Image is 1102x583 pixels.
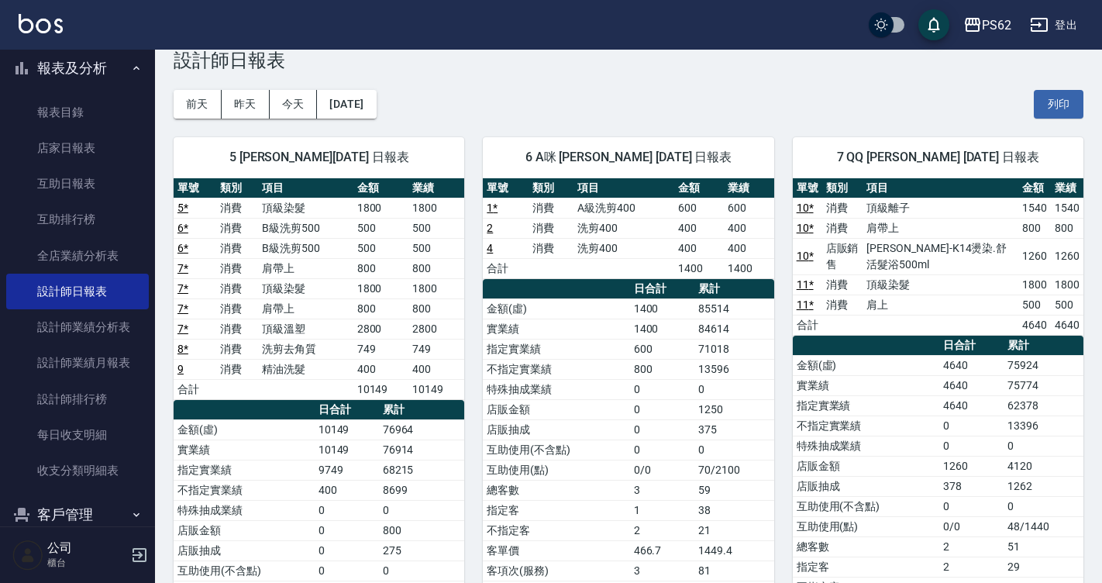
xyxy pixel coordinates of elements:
td: 21 [694,520,774,540]
td: 消費 [216,258,259,278]
td: 62378 [1004,395,1083,416]
td: 消費 [216,319,259,339]
td: 0/0 [939,516,1004,536]
td: 消費 [216,278,259,298]
th: 業績 [1051,178,1083,198]
td: 洗剪去角質 [258,339,353,359]
td: 51 [1004,536,1083,557]
td: 400 [408,359,464,379]
th: 類別 [822,178,863,198]
td: 指定客 [793,557,939,577]
td: 互助使用(不含點) [174,561,315,581]
td: 500 [1018,295,1051,315]
td: 400 [674,238,724,258]
td: 總客數 [793,536,939,557]
a: 4 [487,242,493,254]
td: 店販抽成 [483,419,629,440]
td: 實業績 [793,375,939,395]
td: 頂級溫塑 [258,319,353,339]
td: 800 [379,520,465,540]
th: 日合計 [630,279,695,299]
a: 互助排行榜 [6,202,149,237]
td: 9749 [315,460,379,480]
td: 指定實業績 [793,395,939,416]
td: 2800 [408,319,464,339]
td: 4640 [939,355,1004,375]
span: 6 A咪 [PERSON_NAME] [DATE] 日報表 [501,150,755,165]
td: 466.7 [630,540,695,561]
th: 單號 [174,178,216,198]
td: 68215 [379,460,465,480]
td: 不指定實業績 [793,416,939,436]
button: PS62 [957,9,1018,41]
td: 消費 [216,198,259,218]
td: 275 [379,540,465,561]
th: 類別 [529,178,573,198]
th: 項目 [573,178,674,198]
td: 1800 [353,278,409,298]
h5: 公司 [47,540,126,556]
td: 互助使用(點) [793,516,939,536]
td: 75924 [1004,355,1083,375]
td: 店販金額 [174,520,315,540]
th: 業績 [408,178,464,198]
td: 消費 [822,295,863,315]
td: 不指定實業績 [483,359,629,379]
td: 70/2100 [694,460,774,480]
td: 合計 [483,258,528,278]
td: 500 [353,238,409,258]
td: 消費 [529,218,573,238]
td: 肩帶上 [863,218,1018,238]
td: B級洗剪500 [258,238,353,258]
td: 0 [939,416,1004,436]
td: B級洗剪500 [258,218,353,238]
img: Logo [19,14,63,33]
td: 指定實業績 [483,339,629,359]
td: 實業績 [483,319,629,339]
td: 肩帶上 [258,298,353,319]
th: 金額 [1018,178,1051,198]
a: 9 [177,363,184,375]
td: 店販金額 [793,456,939,476]
td: 不指定客 [483,520,629,540]
td: 0 [379,500,465,520]
td: 2 [630,520,695,540]
td: 600 [674,198,724,218]
td: 76914 [379,440,465,460]
td: 特殊抽成業績 [793,436,939,456]
td: 2 [939,557,1004,577]
span: 7 QQ [PERSON_NAME] [DATE] 日報表 [811,150,1065,165]
td: 400 [315,480,379,500]
td: 消費 [216,359,259,379]
td: 500 [408,218,464,238]
td: 特殊抽成業績 [174,500,315,520]
td: 金額(虛) [174,419,315,440]
td: 13396 [1004,416,1083,436]
td: 0 [315,540,379,561]
button: 昨天 [222,90,270,119]
td: 合計 [793,315,822,335]
td: 4640 [1018,315,1051,335]
button: 今天 [270,90,318,119]
a: 設計師排行榜 [6,381,149,417]
td: 81 [694,561,774,581]
td: 29 [1004,557,1083,577]
th: 單號 [483,178,528,198]
td: 消費 [216,298,259,319]
td: 店販銷售 [822,238,863,274]
span: 5 [PERSON_NAME][DATE] 日報表 [192,150,446,165]
td: 0/0 [630,460,695,480]
td: 1400 [674,258,724,278]
td: 500 [1051,295,1083,315]
td: 消費 [216,339,259,359]
td: 13596 [694,359,774,379]
td: 消費 [529,238,573,258]
td: 0 [939,436,1004,456]
td: 76964 [379,419,465,440]
td: 消費 [529,198,573,218]
td: 特殊抽成業績 [483,379,629,399]
td: 800 [353,258,409,278]
td: [PERSON_NAME]-K14燙染.舒活髮浴500ml [863,238,1018,274]
td: 1540 [1051,198,1083,218]
td: 0 [694,440,774,460]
